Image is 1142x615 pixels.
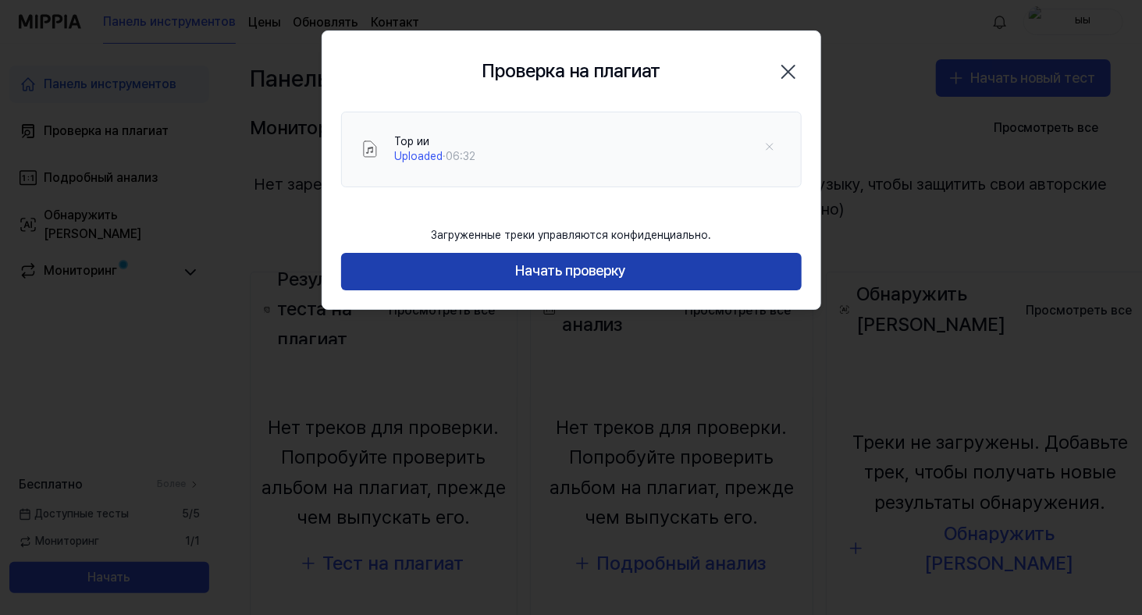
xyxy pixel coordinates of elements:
font: Проверка на плагиат [482,59,660,82]
img: File Select [361,140,379,158]
font: Загруженные треки управляются конфиденциально. [431,229,711,241]
div: · 06:32 [395,149,476,165]
span: Uploaded [395,150,443,162]
button: Начать проверку [341,253,802,290]
font: Начать проверку [516,262,627,279]
div: Тор ии [395,134,476,150]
